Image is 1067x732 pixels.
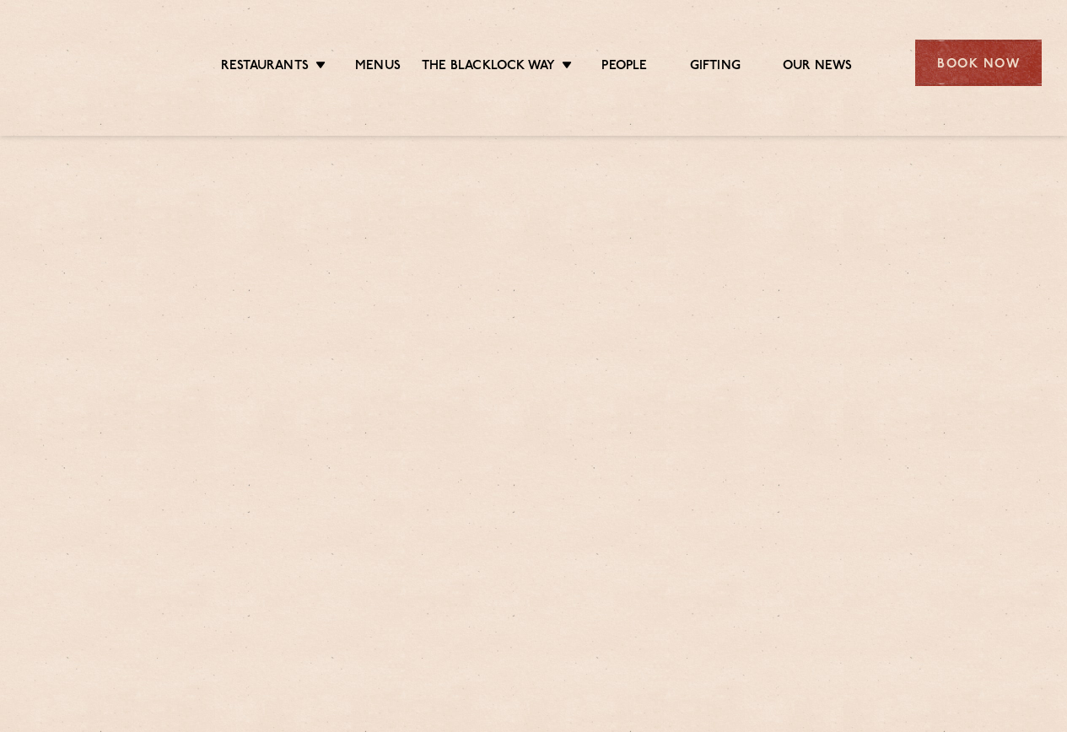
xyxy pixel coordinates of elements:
[783,58,853,77] a: Our News
[25,16,166,110] img: svg%3E
[221,58,309,77] a: Restaurants
[601,58,647,77] a: People
[355,58,401,77] a: Menus
[690,58,741,77] a: Gifting
[422,58,555,77] a: The Blacklock Way
[915,40,1042,86] div: Book Now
